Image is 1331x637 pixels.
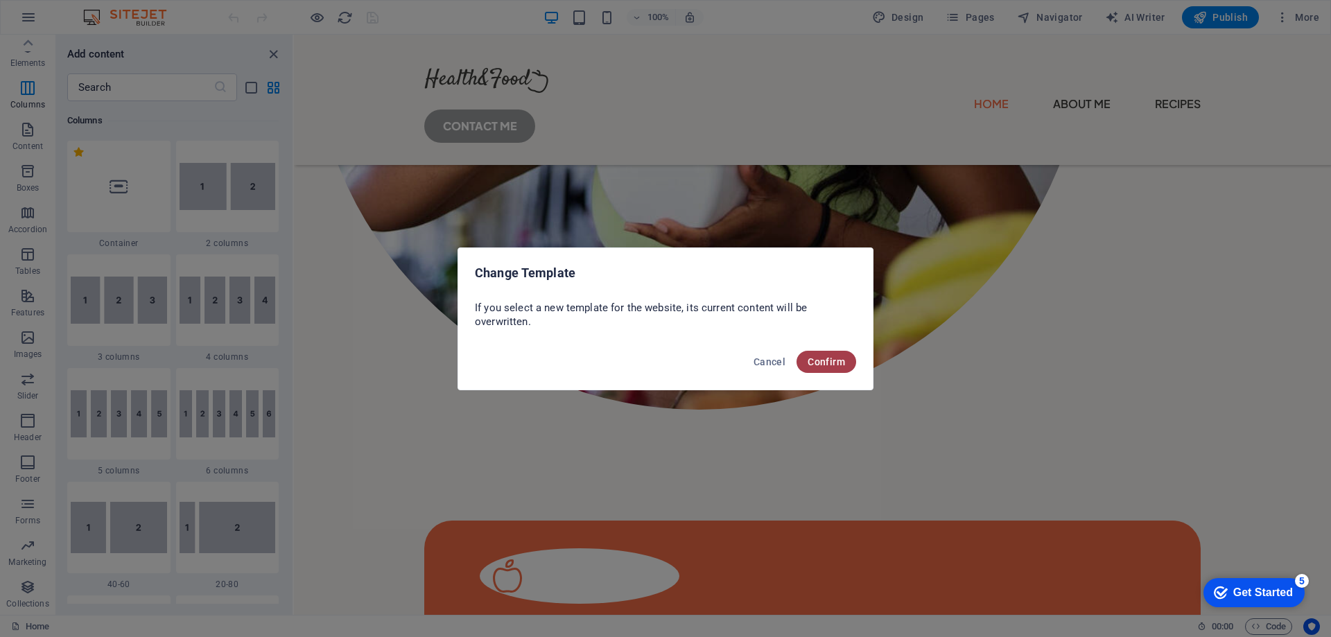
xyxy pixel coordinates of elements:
[41,15,101,28] div: Get Started
[11,7,112,36] div: Get Started 5 items remaining, 0% complete
[808,356,845,367] span: Confirm
[748,351,791,373] button: Cancel
[475,265,856,281] h2: Change Template
[103,3,116,17] div: 5
[475,301,856,329] p: If you select a new template for the website, its current content will be overwritten.
[754,356,785,367] span: Cancel
[797,351,856,373] button: Confirm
